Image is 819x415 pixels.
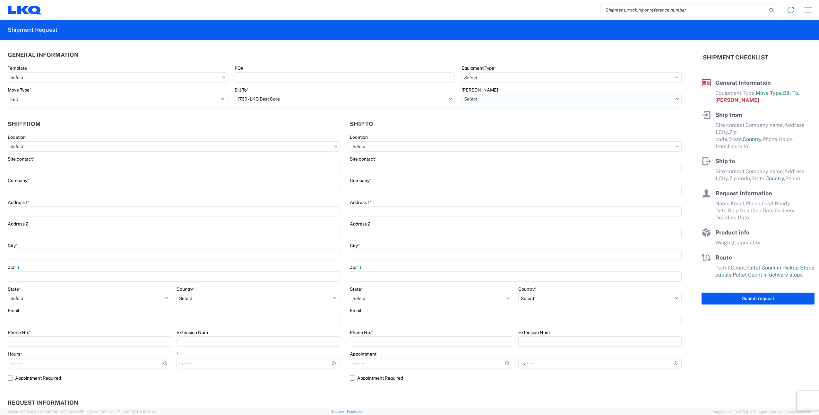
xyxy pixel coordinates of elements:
[8,87,31,93] label: Move Type
[756,90,783,96] span: Move Type,
[728,143,748,149] span: Hours to
[8,400,78,406] h2: Request Information
[712,409,811,415] span: Copyright © [DATE]-[DATE] Agistix Inc., All Rights Reserved
[350,264,363,270] label: Zip
[8,199,30,205] label: Address 1
[350,141,682,152] input: Select
[743,136,763,142] span: Country,
[8,26,57,34] h2: Shipment Request
[177,286,195,292] label: Country
[8,351,22,357] label: Hours
[58,410,84,414] span: [DATE] 14:43:55
[703,54,768,61] h2: Shipment Checklist
[8,134,26,140] label: Location
[715,79,771,86] span: General Information
[8,221,28,227] label: Address 2
[702,293,815,305] button: Submit request
[350,134,368,140] label: Location
[87,410,157,414] span: Client: 2025.18.0-27d3021
[350,351,376,357] label: Appointment
[8,156,35,162] label: Site contact
[8,141,340,152] input: Select
[715,200,731,207] span: Name,
[518,330,550,335] label: Extension Num
[715,265,746,271] span: Pallet Count,
[235,94,455,104] input: Select
[746,122,784,128] span: Company name,
[715,254,732,261] span: Route
[8,65,27,71] label: Template
[518,286,537,292] label: Country
[8,72,228,83] input: Select
[350,199,372,205] label: Address 1
[350,373,682,383] label: Appointment Required
[715,229,749,236] span: Product info
[8,243,18,249] label: City
[347,410,363,413] a: Feedback
[746,168,784,174] span: Company name,
[719,175,729,181] span: City,
[715,240,733,246] span: Weight,
[715,122,746,128] span: Site contact,
[728,207,775,214] span: Ship Deadline Date,
[8,410,84,414] span: Server: 2025.18.0-c7ad5f513fb
[8,373,340,383] label: Appointment Required
[461,65,496,71] label: Equipment Type
[729,175,751,181] span: Zip code,
[8,330,31,335] label: Phone No.
[715,190,772,197] span: Request Information
[235,87,249,93] label: Bill To
[350,121,373,127] h2: Ship to
[715,265,814,278] span: Pallet Count in Pickup Stops equals Pallet Count in delivery stops
[8,121,41,127] h2: Ship from
[461,94,682,104] input: Select
[731,200,746,207] span: Email,
[728,136,743,142] span: State,
[8,286,21,292] label: State
[785,175,800,181] span: Phone
[350,156,377,162] label: Site contact
[350,308,361,313] label: Email
[715,168,746,174] span: Site contact,
[8,264,21,270] label: Zip
[746,200,762,207] span: Phone,
[235,65,243,71] label: PO#
[350,286,363,292] label: State
[331,410,347,413] a: Support
[715,97,759,103] span: [PERSON_NAME]
[715,158,735,164] span: Ship to
[8,308,19,313] label: Email
[350,221,370,227] label: Address 2
[177,330,208,335] label: Extension Num
[461,87,500,93] label: [PERSON_NAME]
[350,243,360,249] label: City
[8,52,79,58] h2: General Information
[763,136,779,142] span: Phone,
[8,178,29,183] label: Company
[601,4,767,16] input: Shipment, tracking or reference number
[350,330,373,335] label: Phone No.
[715,90,756,96] span: Equipment Type,
[765,175,785,181] span: Country,
[751,175,765,181] span: State,
[131,410,157,414] span: [DATE] 10:20:09
[719,129,729,135] span: City,
[783,90,799,96] span: Bill To,
[715,111,742,118] span: Ship from
[733,240,761,246] span: Commodity
[350,178,371,183] label: Company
